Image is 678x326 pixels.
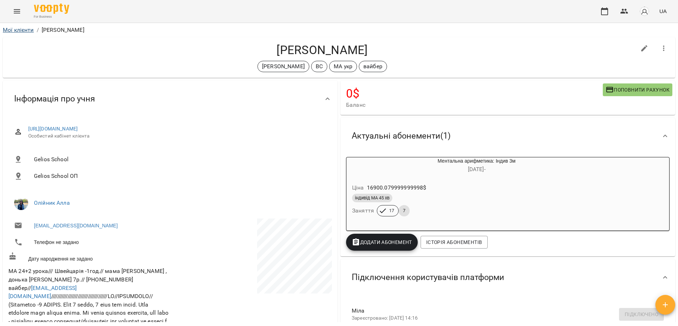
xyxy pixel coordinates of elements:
div: Ментальна арифметика: Індив 3м [346,157,380,174]
button: Історія абонементів [421,236,488,249]
p: [PERSON_NAME] [42,26,84,34]
button: Додати Абонемент [346,234,418,251]
button: UA [656,5,670,18]
span: Актуальні абонементи ( 1 ) [352,130,451,141]
span: індивід МА 45 хв [352,195,392,201]
h6: Заняття [352,206,374,216]
div: Актуальні абонементи(1) [340,118,675,154]
div: МА укр [329,61,357,72]
span: Особистий кабінет клієнта [28,133,326,140]
span: Gelios School [34,155,326,164]
li: Телефон не задано [8,235,169,249]
span: Підключення користувачів платформи [352,272,504,283]
p: [PERSON_NAME] [262,62,305,71]
img: Олійник Алла [14,196,28,210]
h4: [PERSON_NAME] [8,43,636,57]
span: Історія абонементів [426,238,482,246]
a: [EMAIL_ADDRESS][DOMAIN_NAME] [34,222,118,229]
img: avatar_s.png [640,6,649,16]
button: Поповнити рахунок [603,83,672,96]
span: For Business [34,14,69,19]
div: Підключення користувачів платформи [340,259,675,296]
p: ВС [316,62,323,71]
span: Інформація про учня [14,93,95,104]
button: Ментальна арифметика: Індив 3м[DATE]- Ціна16900.079999999998$індивід МА 45 хвЗаняття177 [346,157,573,225]
span: Поповнити рахунок [606,86,670,94]
a: [URL][DOMAIN_NAME] [28,126,78,132]
button: Menu [8,3,25,20]
p: Зареєстровано: [DATE] 14:16 [352,315,653,322]
li: / [37,26,39,34]
span: Gelios School ОП [34,172,326,180]
span: 7 [399,208,410,214]
a: Олійник Алла [34,199,70,206]
a: Мої клієнти [3,27,34,33]
span: 17 [385,208,398,214]
div: ВС [311,61,327,72]
div: [PERSON_NAME] [257,61,309,72]
span: UA [659,7,667,15]
h6: Ціна [352,183,364,193]
a: [EMAIL_ADDRESS][DOMAIN_NAME] [8,285,77,300]
div: вайбер [359,61,387,72]
div: Ментальна арифметика: Індив 3м [380,157,573,174]
span: [DATE] - [468,166,486,173]
h4: 0 $ [346,86,603,101]
p: МА укр [334,62,352,71]
p: вайбер [363,62,382,71]
div: Інформація про учня [3,81,338,117]
img: Voopty Logo [34,4,69,14]
span: Міла [352,307,653,315]
p: 16900.079999999998 $ [367,184,427,192]
span: Баланс [346,101,603,109]
nav: breadcrumb [3,26,675,34]
div: Дату народження не задано [7,251,170,264]
span: Додати Абонемент [352,238,412,246]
